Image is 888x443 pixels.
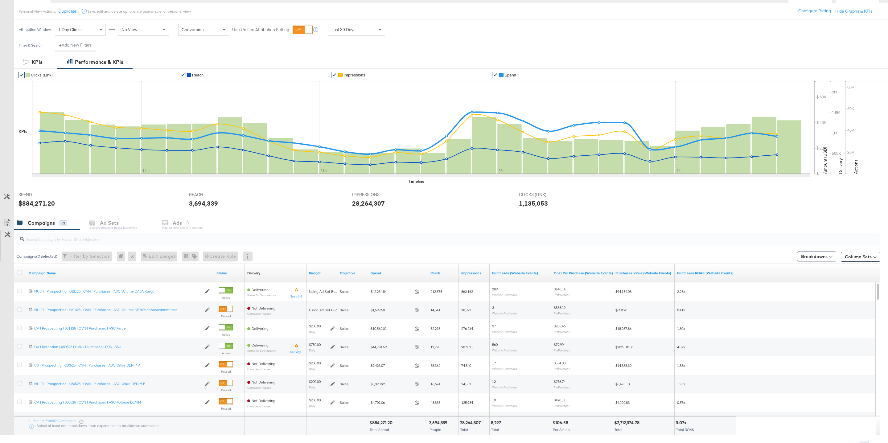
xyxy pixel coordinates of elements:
label: Active [219,351,233,355]
div: CA | Prospecting | 080525 | CVN | Purchases | ASC Volume DENIM [34,400,202,405]
sub: Website Purchases [492,348,517,352]
sub: Website Purchases [492,293,517,297]
span: $10,562.01 [371,326,412,331]
sub: Some Ad Sets Inactive [247,293,276,297]
sub: Per Purchase [554,404,570,408]
span: Sales [340,289,349,294]
span: Sales [340,345,349,349]
span: Last 30 Days [331,27,356,32]
span: Impressions [343,73,365,77]
a: CA | Prospecting | 081125 | CVN | Purchases | ASC Value [34,326,202,331]
div: $200.00 [309,379,321,384]
text: Delivery [838,158,843,174]
span: $146.14 [554,287,565,291]
button: Column Sets [841,252,880,262]
div: $106.58 [553,420,570,426]
span: People [430,427,441,432]
div: Attribution Window: [18,27,52,32]
span: $14,868.30 [615,363,631,368]
a: MULTI | Prospecting | 081425 | CVN | Purchases | ASC Volume DENIM enhancement test [34,307,202,313]
sub: Per Purchase [554,311,570,315]
sub: Per Purchase [554,330,570,334]
span: No Views [121,27,140,32]
label: Paused [219,407,233,411]
span: $202,510.86 [615,345,633,349]
sub: Campaign Paused [247,367,275,371]
a: CA | Retention | 080525 | CVN | Purchases | DPA | BAU [34,344,202,350]
sub: Some Ad Sets Inactive [247,349,276,352]
div: 52 [60,220,67,226]
span: Delivering [252,343,269,347]
span: Sales [340,326,349,331]
span: Sales [340,382,349,386]
span: Not Delivering [252,398,275,403]
sub: Per Purchase [554,385,570,389]
span: SPEND [18,192,65,198]
div: KPIs [18,129,27,134]
span: 987,071 [461,345,473,349]
span: 0.41x [677,308,685,312]
span: 4.52x [677,345,685,349]
span: 12 [492,379,496,384]
span: 17,770 [430,345,440,349]
span: Not Delivering [252,306,275,310]
span: 212,875 [430,289,442,294]
div: Using Ad Set Budget [309,308,343,313]
div: MULTI | Prospecting | 080525 | CVN | Purchases | ASC Value DENIM B [34,381,202,386]
span: Sales [340,400,349,405]
span: $6,475.10 [615,382,630,386]
label: Paused [219,388,233,392]
span: 1 Day Clicks [58,27,82,32]
div: 3.07x [676,420,688,426]
span: 17 [492,361,496,365]
a: ✔ [492,72,498,78]
span: 74,540 [461,363,471,368]
span: Delivering [252,287,269,292]
span: 37 [492,324,496,328]
span: 10 [492,398,496,402]
span: Reach [192,73,204,77]
label: Paused [219,370,233,374]
sub: Website Purchases [492,330,517,334]
a: MULTI | Prospecting | 080525 | CVN | Purchases | ASC Value DENIM B [34,381,202,387]
span: $533.19 [554,305,565,310]
div: $200.00 [309,398,321,403]
span: $4,701.06 [371,400,412,405]
sub: Daily [309,330,315,334]
text: Amount (USD) [822,147,828,174]
a: Reflects the ability of your Ad Campaign to achieve delivery based on ad states, schedule and bud... [247,271,260,276]
div: 28,264,307 [460,420,483,426]
div: Using Ad Set Budget [309,289,343,294]
span: IMPRESSIONS [352,192,398,198]
span: CLICKS (LINK) [519,192,565,198]
span: $554.30 [554,361,565,365]
button: Hide Graphs & KPIs [835,8,873,14]
a: The total amount spent to date. [371,271,425,276]
span: $285.46 [554,324,565,328]
span: $42,234.84 [371,289,412,294]
a: MULTI | Prospecting | 082125 | CVN | Purchases | ASC Volume DABA Kargo [34,289,202,294]
sub: Daily [309,348,315,352]
a: The total value of the purchase actions divided by spend tracked by your Custom Audience pixel on... [677,271,734,276]
span: 1.80x [677,326,685,331]
div: 3,694,339 [189,199,218,208]
a: US | Prospecting | 080525 | CVN | Purchases | ASC Value DENIM A [34,363,202,368]
span: $18,987.86 [615,326,631,331]
span: Total Spend [370,427,389,432]
div: Delivery [247,271,260,276]
sub: Per Purchase [554,367,570,371]
div: KPIs [32,59,43,66]
span: REACH [189,192,235,198]
span: Delivering [252,326,269,331]
span: Total [615,427,622,432]
div: 3,694,339 [429,420,449,426]
div: 28,264,307 [352,199,385,208]
div: Campaigns [28,219,55,227]
span: Sales [340,363,349,368]
button: Configure Pacing [794,6,835,17]
sub: Website Purchases [492,385,517,389]
a: Your campaign's objective. [340,271,366,276]
span: $650.70 [615,308,627,312]
sub: Campaign Paused [247,312,275,315]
